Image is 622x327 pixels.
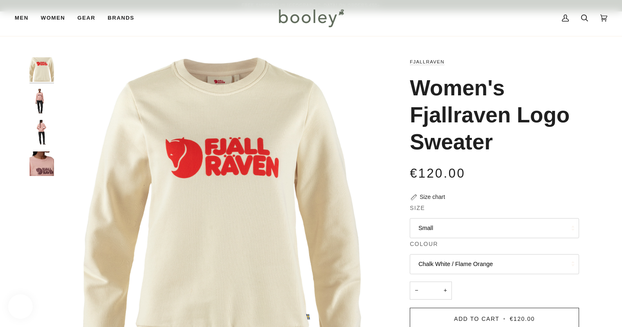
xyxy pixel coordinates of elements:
[410,204,425,212] span: Size
[420,193,445,201] div: Size chart
[410,218,579,238] button: Small
[108,14,134,22] span: Brands
[410,282,423,300] button: −
[8,294,33,319] iframe: Button to open loyalty program pop-up
[410,240,438,248] span: Colour
[77,14,95,22] span: Gear
[410,254,579,274] button: Chalk White / Flame Orange
[410,74,573,156] h1: Women's Fjallraven Logo Sweater
[29,89,54,113] img: Fjallraven Women's Fjallraven Logo Sweater - Booley Galway
[410,166,465,180] span: €120.00
[454,316,499,322] span: Add to Cart
[510,316,535,322] span: €120.00
[29,151,54,176] img: Fjallraven Women's Fjallraven Logo Sweater - Booley Galway
[410,282,452,300] input: Quantity
[502,316,507,322] span: •
[275,6,347,30] img: Booley
[29,120,54,144] img: Fjallraven Women's Fjallraven Logo Sweater - Booley Galway
[29,57,54,82] img: Fjallraven Women's Fjallraven Logo Sweater Chalk White / Flame Orange - Booley Galway
[15,14,29,22] span: Men
[439,282,452,300] button: +
[41,14,65,22] span: Women
[410,59,445,64] a: Fjallraven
